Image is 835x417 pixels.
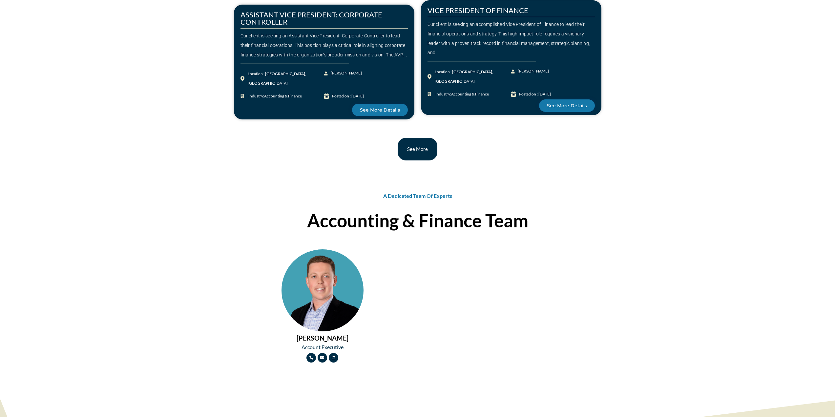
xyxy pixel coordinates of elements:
div: Location : [GEOGRAPHIC_DATA], [GEOGRAPHIC_DATA] [435,67,511,86]
span: See More Details [360,108,400,112]
span: [PERSON_NAME] [329,69,362,78]
div: Our client is seeking an accomplished Vice President of Finance to lead their financial operation... [428,20,595,57]
a: [PERSON_NAME] [511,67,553,76]
span: Industry: [247,92,302,101]
a: ASSISTANT VICE PRESIDENT: CORPORATE CONTROLLER [240,10,382,26]
span: Accounting & Finance [264,94,302,98]
a: [PERSON_NAME] [324,69,366,78]
h2: [PERSON_NAME] [234,335,411,341]
h2: Account Executive [234,344,411,350]
span: See More [407,147,428,152]
span: [PERSON_NAME] [516,67,549,76]
div: Location : [GEOGRAPHIC_DATA], [GEOGRAPHIC_DATA] [248,69,324,88]
span: Industry: [434,90,489,99]
div: Posted on : [DATE] [519,90,551,99]
div: Our client is seeking an Assistant Vice President, Corporate Controller to lead their financial o... [240,31,408,59]
span: Accounting & Finance [451,92,489,96]
a: VICE PRESIDENT OF FINANCE [428,6,528,15]
span: See More Details [547,103,587,108]
h2: Accounting & Finance Team [231,212,605,230]
a: Industry:Accounting & Finance [240,92,324,101]
a: Industry:Accounting & Finance [428,90,511,99]
h2: A Dedicated Team Of Experts [231,193,605,198]
div: Posted on : [DATE] [332,92,364,101]
a: See More Details [539,99,595,112]
a: See More Details [352,104,408,116]
a: See More [398,138,437,160]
